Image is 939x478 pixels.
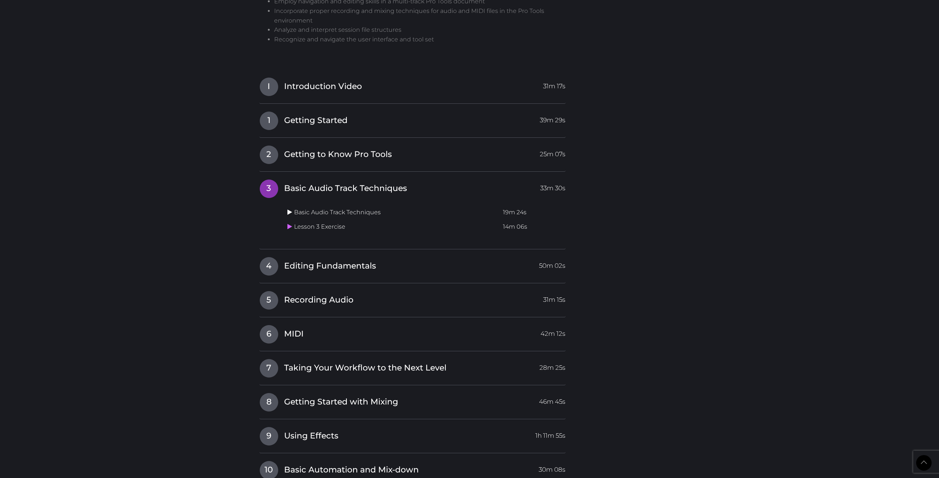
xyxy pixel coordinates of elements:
span: Using Effects [284,430,338,442]
span: 3 [260,180,278,198]
li: Recognize and navigate the user interface and tool set [274,35,572,44]
a: Back to Top [916,455,932,471]
span: 2 [260,146,278,164]
span: Basic Automation and Mix-down [284,464,419,476]
li: Analyze and interpret session file structures [274,25,572,35]
td: 14m 06s [500,220,566,234]
td: 19m 24s [500,205,566,220]
span: I [260,78,278,96]
span: Getting Started with Mixing [284,396,398,408]
span: 8 [260,393,278,412]
a: 9Using Effects1h 11m 55s [259,427,566,442]
span: Basic Audio Track Techniques [284,183,407,194]
span: 31m 15s [543,291,565,304]
span: 25m 07s [540,146,565,159]
span: 28m 25s [539,359,565,372]
a: 4Editing Fundamentals50m 02s [259,257,566,272]
a: 7Taking Your Workflow to the Next Level28m 25s [259,359,566,374]
td: Basic Audio Track Techniques [284,205,500,220]
span: 30m 08s [539,461,565,474]
span: 46m 45s [539,393,565,406]
a: 10Basic Automation and Mix-down30m 08s [259,461,566,476]
a: 6MIDI42m 12s [259,325,566,340]
span: 6 [260,325,278,344]
span: 39m 29s [540,112,565,125]
span: 42m 12s [541,325,565,338]
span: 33m 30s [540,180,565,193]
a: 1Getting Started39m 29s [259,111,566,127]
span: 7 [260,359,278,378]
span: Taking Your Workflow to the Next Level [284,362,446,374]
a: 2Getting to Know Pro Tools25m 07s [259,145,566,161]
span: Introduction Video [284,81,362,92]
span: 1h 11m 55s [535,427,565,440]
span: 31m 17s [543,78,565,91]
td: Lesson 3 Exercise [284,220,500,234]
span: 1 [260,112,278,130]
span: 9 [260,427,278,445]
a: 8Getting Started with Mixing46m 45s [259,393,566,408]
span: 50m 02s [539,257,565,270]
a: 3Basic Audio Track Techniques33m 30s [259,179,566,195]
li: Incorporate proper recording and mixing techniques for audio and MIDI files in the Pro Tools envi... [274,6,572,25]
span: 5 [260,291,278,310]
a: IIntroduction Video31m 17s [259,77,566,93]
span: Getting Started [284,115,348,126]
span: 4 [260,257,278,276]
a: 5Recording Audio31m 15s [259,291,566,306]
span: Getting to Know Pro Tools [284,149,392,160]
span: Recording Audio [284,294,353,306]
span: MIDI [284,328,304,340]
span: Editing Fundamentals [284,260,376,272]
